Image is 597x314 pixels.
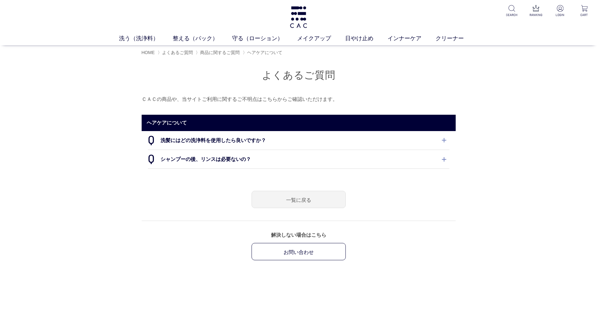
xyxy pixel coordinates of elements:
a: 守る（ローション） [232,34,297,43]
li: 〉 [243,50,284,56]
a: 日やけ止め [345,34,388,43]
p: ＣＡＣの商品や、当サイトご利用に関するご不明点はこちらからご確認いただけます。 [142,95,456,104]
a: LOGIN [552,5,568,17]
a: よくあるご質問 [162,50,193,55]
a: 一覧に戻る [252,191,346,208]
a: SEARCH [504,5,519,17]
li: 〉 [158,50,194,56]
h1: よくあるご質問 [142,69,456,82]
li: 〉 [196,50,241,56]
a: RANKING [528,5,544,17]
a: CART [577,5,592,17]
a: インナーケア [388,34,436,43]
a: 整える（パック） [173,34,232,43]
p: 解決しない場合はこちら [142,230,456,240]
p: RANKING [528,13,544,17]
dt: シャンプーの後、リンスは必要ないの？ [148,150,449,168]
a: クリーナー [436,34,478,43]
dt: 洗髪にはどの洗浄料を使用したら良いですか？ [148,131,449,150]
a: HOME [142,50,155,55]
a: お問い合わせ [252,243,346,260]
img: logo [289,6,308,28]
a: メイクアップ [297,34,345,43]
p: CART [577,13,592,17]
h2: ヘアケアについて [142,115,456,131]
p: SEARCH [504,13,519,17]
p: LOGIN [552,13,568,17]
a: 洗う（洗浄料） [119,34,173,43]
span: ヘアケアについて [247,50,282,55]
a: 商品に関するご質問 [200,50,240,55]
